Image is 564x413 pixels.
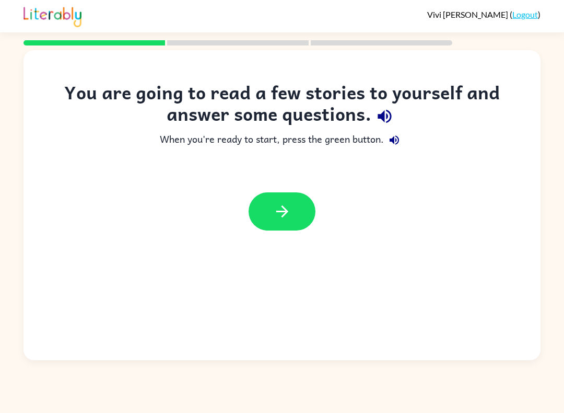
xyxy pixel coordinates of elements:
div: ( ) [427,9,540,19]
span: Vivi [PERSON_NAME] [427,9,510,19]
div: You are going to read a few stories to yourself and answer some questions. [44,82,520,130]
div: When you're ready to start, press the green button. [44,130,520,151]
img: Literably [23,4,81,27]
a: Logout [512,9,538,19]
